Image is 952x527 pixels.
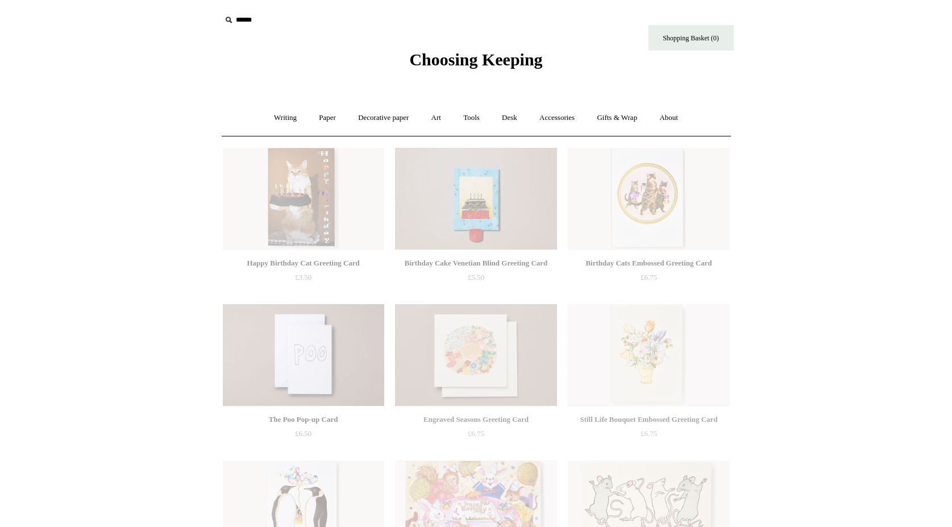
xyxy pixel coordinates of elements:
a: Writing [264,103,307,133]
a: Gifts & Wrap [587,103,647,133]
a: Still Life Bouquet Embossed Greeting Card Still Life Bouquet Embossed Greeting Card [568,304,729,406]
a: Birthday Cats Embossed Greeting Card £6.75 [568,256,729,303]
img: Still Life Bouquet Embossed Greeting Card [568,304,729,406]
img: Birthday Cats Embossed Greeting Card [568,148,729,250]
a: Happy Birthday Cat Greeting Card Happy Birthday Cat Greeting Card [223,148,384,250]
img: The Poo Pop-up Card [223,304,384,406]
a: The Poo Pop-up Card £6.50 [223,413,384,459]
span: £6.50 [295,429,311,438]
span: £6.75 [468,429,484,438]
a: Engraved Seasons Greeting Card Engraved Seasons Greeting Card [395,304,556,406]
div: Engraved Seasons Greeting Card [398,413,554,426]
a: Tools [453,103,490,133]
span: £3.50 [295,273,311,281]
a: Desk [492,103,527,133]
a: Decorative paper [348,103,419,133]
div: Happy Birthday Cat Greeting Card [226,256,381,270]
a: About [649,103,688,133]
a: Happy Birthday Cat Greeting Card £3.50 [223,256,384,303]
a: Engraved Seasons Greeting Card £6.75 [395,413,556,459]
a: Paper [309,103,346,133]
a: Choosing Keeping [409,59,542,67]
a: Shopping Basket (0) [648,25,734,51]
a: Birthday Cake Venetian Blind Greeting Card Birthday Cake Venetian Blind Greeting Card [395,148,556,250]
span: £6.75 [641,429,657,438]
span: £5.50 [468,273,484,281]
a: The Poo Pop-up Card The Poo Pop-up Card [223,304,384,406]
div: Birthday Cats Embossed Greeting Card [571,256,726,270]
a: Accessories [529,103,585,133]
img: Engraved Seasons Greeting Card [395,304,556,406]
span: £6.75 [641,273,657,281]
img: Birthday Cake Venetian Blind Greeting Card [395,148,556,250]
div: The Poo Pop-up Card [226,413,381,426]
span: Choosing Keeping [409,50,542,69]
img: Happy Birthday Cat Greeting Card [223,148,384,250]
a: Birthday Cake Venetian Blind Greeting Card £5.50 [395,256,556,303]
div: Birthday Cake Venetian Blind Greeting Card [398,256,554,270]
div: Still Life Bouquet Embossed Greeting Card [571,413,726,426]
a: Birthday Cats Embossed Greeting Card Birthday Cats Embossed Greeting Card [568,148,729,250]
a: Still Life Bouquet Embossed Greeting Card £6.75 [568,413,729,459]
a: Art [421,103,451,133]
